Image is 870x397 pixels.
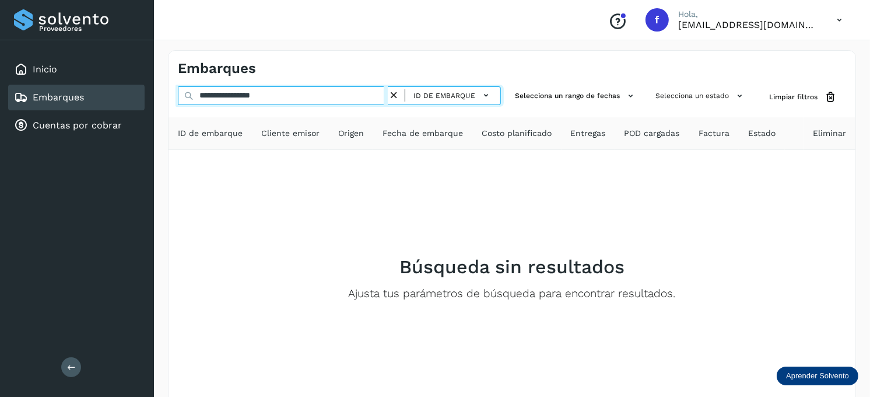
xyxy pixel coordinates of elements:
[651,86,750,106] button: Selecciona un estado
[625,127,680,140] span: POD cargadas
[482,127,552,140] span: Costo planificado
[786,371,849,381] p: Aprender Solvento
[813,127,846,140] span: Eliminar
[413,90,475,101] span: ID de embarque
[39,25,140,33] p: Proveedores
[410,87,496,104] button: ID de embarque
[678,19,818,30] p: facturacion@protransport.com.mx
[261,127,320,140] span: Cliente emisor
[178,60,256,77] h4: Embarques
[760,86,846,108] button: Limpiar filtros
[178,127,243,140] span: ID de embarque
[8,113,145,138] div: Cuentas por cobrar
[33,64,57,75] a: Inicio
[349,287,676,301] p: Ajusta tus parámetros de búsqueda para encontrar resultados.
[383,127,463,140] span: Fecha de embarque
[33,92,84,103] a: Embarques
[769,92,818,102] span: Limpiar filtros
[571,127,606,140] span: Entregas
[8,57,145,82] div: Inicio
[748,127,776,140] span: Estado
[33,120,122,131] a: Cuentas por cobrar
[699,127,729,140] span: Factura
[338,127,364,140] span: Origen
[678,9,818,19] p: Hola,
[777,367,858,385] div: Aprender Solvento
[510,86,641,106] button: Selecciona un rango de fechas
[399,256,625,278] h2: Búsqueda sin resultados
[8,85,145,110] div: Embarques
